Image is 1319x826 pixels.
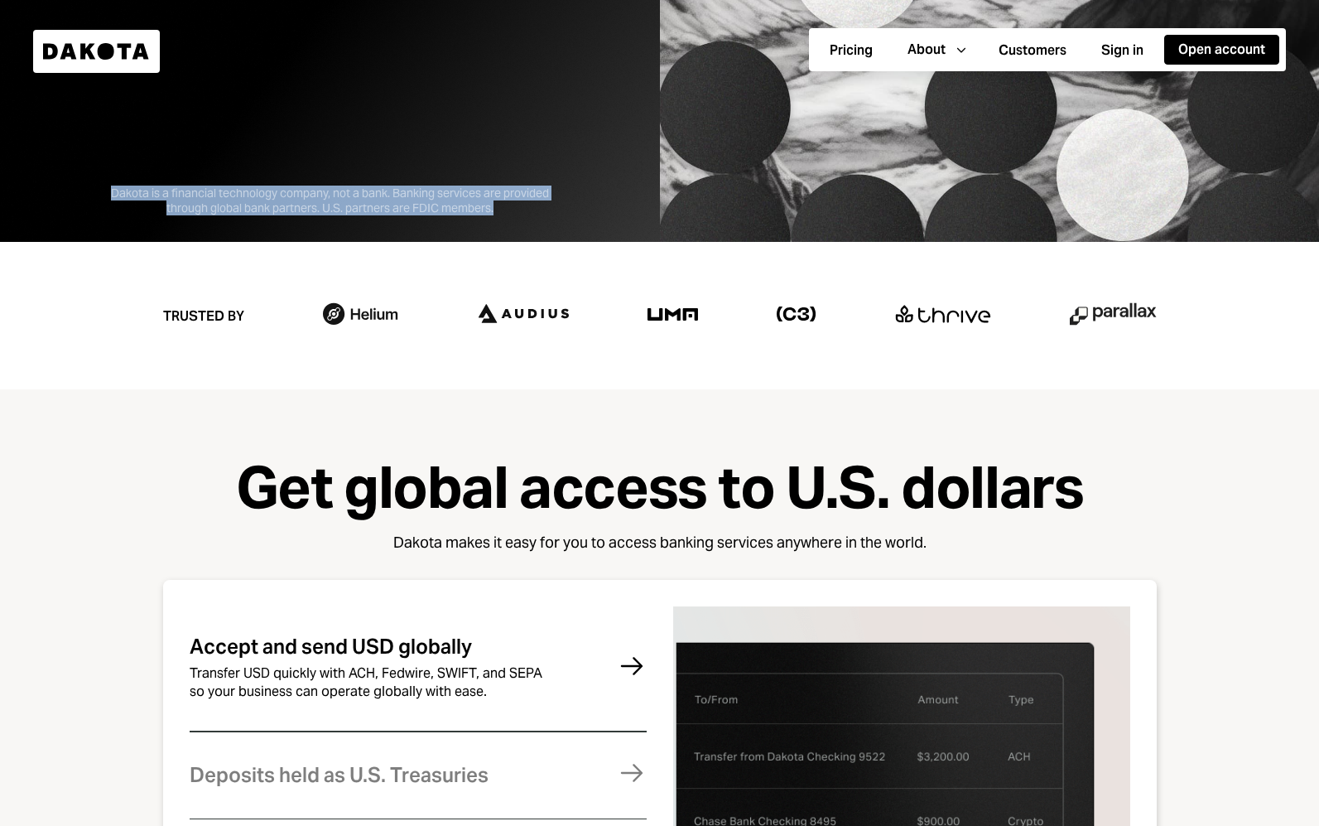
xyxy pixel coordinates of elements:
[893,35,978,65] button: About
[190,664,554,701] div: Transfer USD quickly with ACH, Fedwire, SWIFT, and SEPA so your business can operate globally wit...
[1087,36,1158,65] button: Sign in
[163,294,244,338] div: Trusted by
[479,302,569,326] img: logo
[816,34,887,66] a: Pricing
[323,302,400,326] img: logo
[190,765,489,786] div: Deposits held as U.S. Treasuries
[393,533,927,553] div: Dakota makes it easy for you to access banking services anywhere in the world.
[907,41,946,59] div: About
[647,308,698,321] img: logo
[1087,34,1158,66] a: Sign in
[190,636,472,658] div: Accept and send USD globally
[236,456,1084,519] div: Get global access to U.S. dollars
[816,36,887,65] button: Pricing
[777,307,816,321] img: logo
[984,36,1081,65] button: Customers
[81,159,578,215] div: Dakota is a financial technology company, not a bank. Banking services are provided through globa...
[895,305,991,323] img: logo
[984,34,1081,66] a: Customers
[1070,302,1157,326] img: logo
[1164,35,1279,65] button: Open account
